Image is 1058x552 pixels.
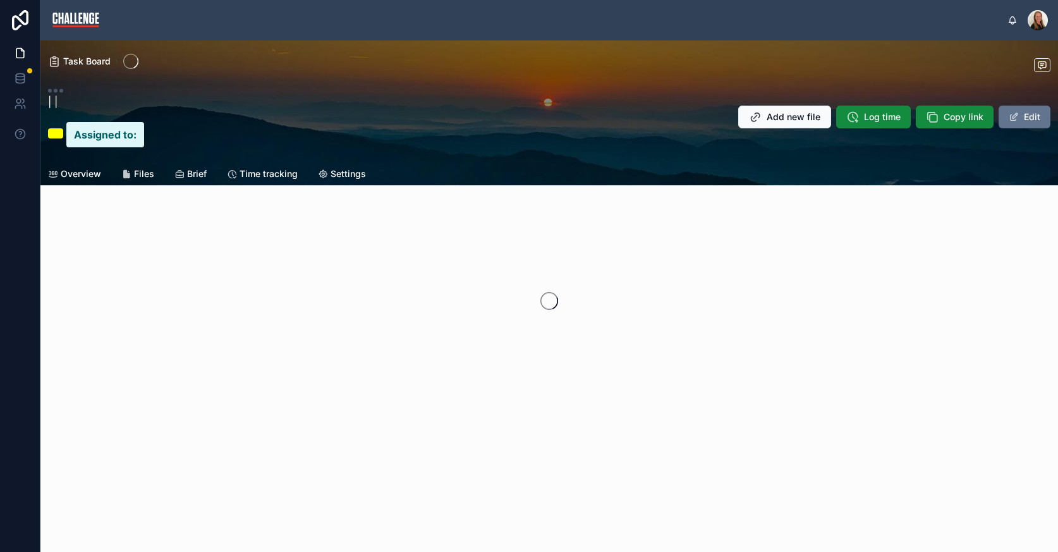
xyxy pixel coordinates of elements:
[48,163,101,188] a: Overview
[121,163,154,188] a: Files
[61,168,101,180] span: Overview
[864,111,901,123] span: Log time
[944,111,983,123] span: Copy link
[111,18,1007,23] div: scrollable content
[767,111,820,123] span: Add new file
[836,106,911,128] button: Log time
[999,106,1050,128] button: Edit
[227,163,298,188] a: Time tracking
[240,168,298,180] span: Time tracking
[134,168,154,180] span: Files
[331,168,366,180] span: Settings
[48,94,144,109] p: | |
[48,55,111,68] a: Task Board
[51,10,101,30] img: App logo
[916,106,994,128] button: Copy link
[318,163,366,188] a: Settings
[66,122,144,147] mark: Assigned to:
[187,168,207,180] span: Brief
[738,106,831,128] button: Add new file
[174,163,207,188] a: Brief
[63,55,111,68] span: Task Board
